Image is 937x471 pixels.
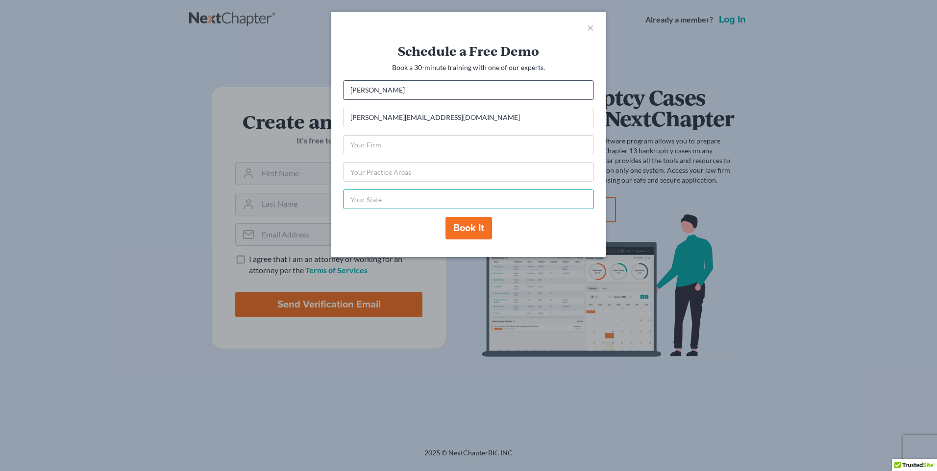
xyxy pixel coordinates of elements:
span: × [587,20,594,34]
button: Book it [445,217,492,239]
input: Your Email [343,108,594,127]
input: Your State [343,189,594,209]
button: close [587,22,594,33]
input: Your Firm [343,135,594,155]
h3: Schedule a Free Demo [343,43,594,59]
input: Your Name [343,80,594,100]
input: Your Practice Areas [343,162,594,182]
p: Book a 30-minute training with one of our experts. [343,63,594,72]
